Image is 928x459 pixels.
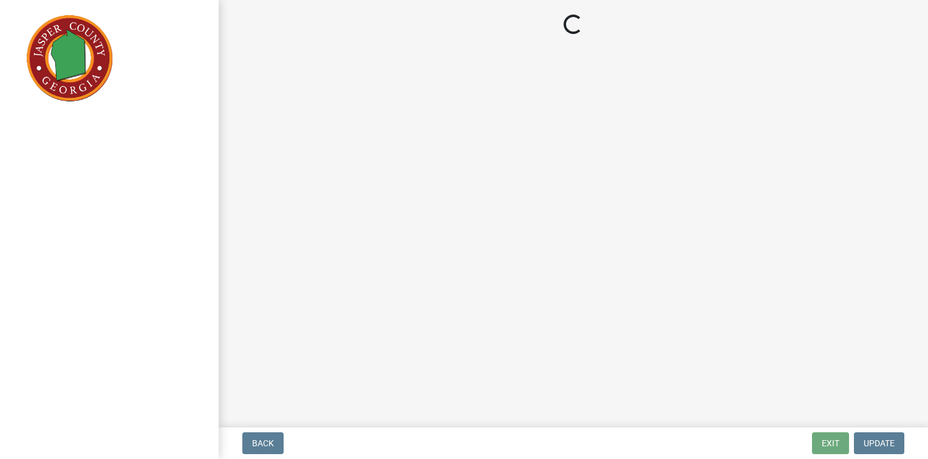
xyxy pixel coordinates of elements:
span: Back [252,438,274,448]
span: Update [864,438,895,448]
button: Update [854,432,904,454]
button: Back [242,432,284,454]
button: Exit [812,432,849,454]
img: Jasper County, Georgia [24,13,115,104]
